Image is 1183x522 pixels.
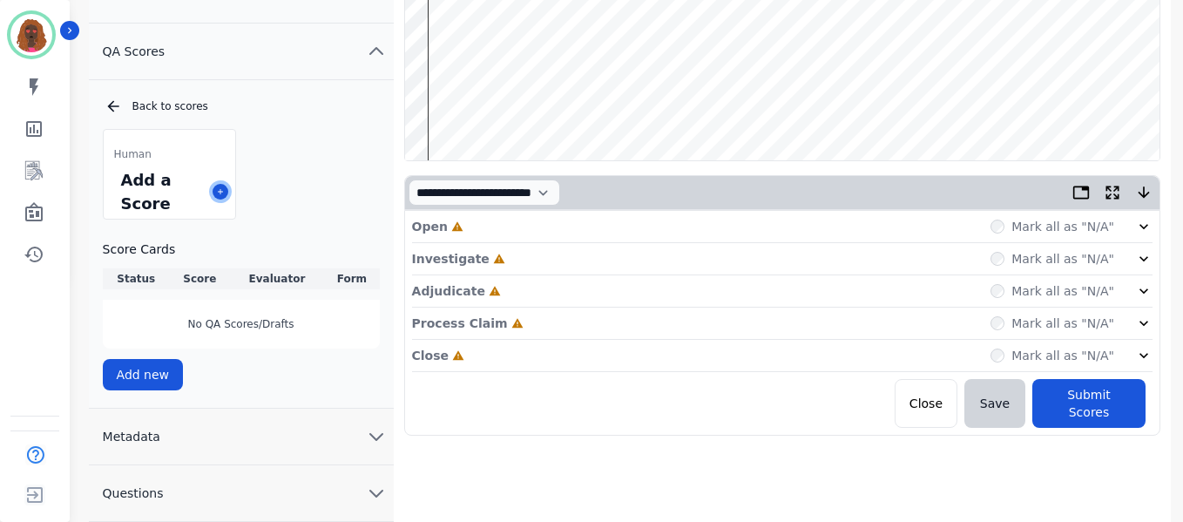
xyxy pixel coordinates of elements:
button: QA Scores chevron up [89,24,394,80]
div: Add a Score [118,165,206,219]
button: Add new [103,359,184,390]
p: Process Claim [412,315,508,332]
p: Open [412,218,448,235]
svg: chevron up [366,41,387,62]
button: Submit Scores [1032,379,1146,428]
span: Metadata [89,428,174,445]
label: Mark all as "N/A" [1011,347,1114,364]
button: Save [964,379,1025,428]
button: Close [895,379,957,428]
label: Mark all as "N/A" [1011,315,1114,332]
label: Mark all as "N/A" [1011,250,1114,268]
label: Mark all as "N/A" [1011,218,1114,235]
svg: chevron down [366,483,387,504]
span: QA Scores [89,43,179,60]
p: Close [412,347,450,364]
p: Adjudicate [412,282,485,300]
th: Form [324,268,379,289]
button: Questions chevron down [89,465,394,522]
h3: Score Cards [103,241,380,258]
svg: chevron down [366,426,387,447]
p: Investigate [412,250,490,268]
span: Questions [89,485,178,502]
img: Bordered avatar [10,14,52,56]
button: Metadata chevron down [89,409,394,465]
span: Human [114,147,152,161]
th: Evaluator [230,268,325,289]
th: Score [170,268,230,289]
label: Mark all as "N/A" [1011,282,1114,300]
div: No QA Scores/Drafts [103,300,380,349]
div: Back to scores [105,98,380,115]
th: Status [103,268,170,289]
